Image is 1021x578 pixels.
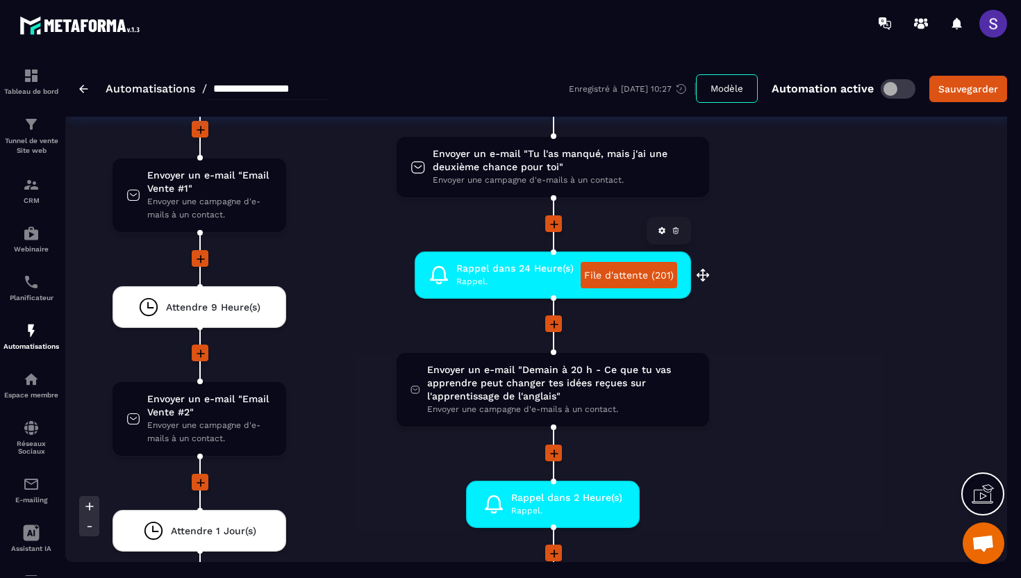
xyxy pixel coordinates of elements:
span: Attendre 9 Heure(s) [166,301,260,314]
a: automationsautomationsEspace membre [3,361,59,409]
p: [DATE] 10:27 [621,84,672,94]
span: Envoyer une campagne d'e-mails à un contact. [147,419,272,445]
p: Réseaux Sociaux [3,440,59,455]
span: Envoyer une campagne d'e-mails à un contact. [433,174,695,187]
p: Planificateur [3,294,59,302]
img: logo [19,13,144,38]
img: social-network [23,420,40,436]
p: Espace membre [3,391,59,399]
img: automations [23,371,40,388]
span: Rappel dans 24 Heure(s) [456,262,574,275]
p: E-mailing [3,496,59,504]
div: Sauvegarder [938,82,998,96]
p: Automatisations [3,342,59,350]
span: Envoyer un e-mail "Demain à 20 h - Ce que tu vas apprendre peut changer tes idées reçues sur l'ap... [427,363,695,403]
img: automations [23,225,40,242]
span: Rappel dans 2 Heure(s) [511,491,622,504]
span: Envoyer une campagne d'e-mails à un contact. [147,195,272,222]
a: formationformationCRM [3,166,59,215]
span: Attendre 1 Jour(s) [171,525,256,538]
div: Ouvrir le chat [963,522,1004,564]
span: Envoyer un e-mail "Email Vente #2" [147,393,272,419]
img: formation [23,176,40,193]
p: Webinaire [3,245,59,253]
a: File d'attente (201) [581,262,677,288]
img: scheduler [23,274,40,290]
a: formationformationTunnel de vente Site web [3,106,59,166]
a: formationformationTableau de bord [3,57,59,106]
p: Assistant IA [3,545,59,552]
a: automationsautomationsAutomatisations [3,312,59,361]
img: formation [23,67,40,84]
img: automations [23,322,40,339]
img: formation [23,116,40,133]
span: / [202,82,207,95]
p: Automation active [772,82,874,95]
span: Envoyer un e-mail "Tu l'as manqué, mais j'ai une deuxième chance pour toi" [433,147,695,174]
p: CRM [3,197,59,204]
p: Tableau de bord [3,88,59,95]
img: arrow [79,85,88,93]
a: social-networksocial-networkRéseaux Sociaux [3,409,59,465]
span: Rappel. [511,504,622,518]
a: Assistant IA [3,514,59,563]
div: Enregistré à [569,83,696,95]
span: Rappel. [456,275,574,288]
a: automationsautomationsWebinaire [3,215,59,263]
button: Modèle [696,74,758,103]
img: email [23,476,40,493]
button: Sauvegarder [929,76,1007,102]
span: Envoyer un e-mail "Email Vente #1" [147,169,272,195]
p: Tunnel de vente Site web [3,136,59,156]
a: schedulerschedulerPlanificateur [3,263,59,312]
a: emailemailE-mailing [3,465,59,514]
a: Automatisations [106,82,195,95]
span: Envoyer une campagne d'e-mails à un contact. [427,403,695,416]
